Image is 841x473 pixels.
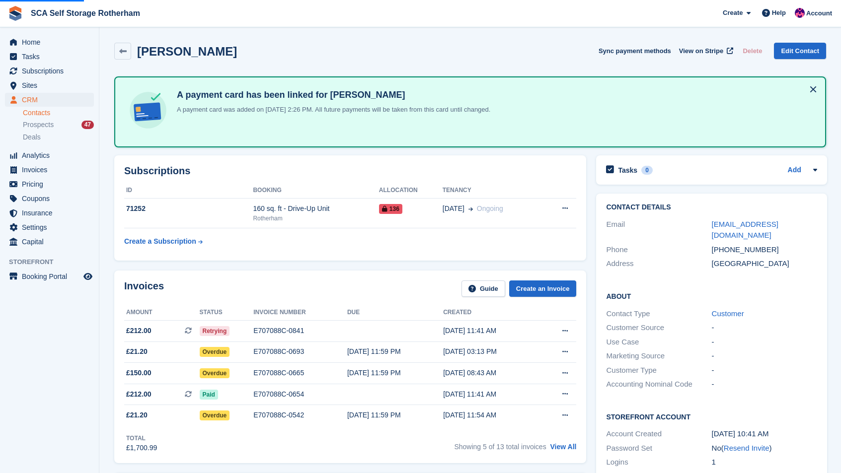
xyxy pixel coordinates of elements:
[126,346,148,357] span: £21.20
[712,337,817,348] div: -
[606,350,711,362] div: Marketing Source
[379,183,443,199] th: Allocation
[23,108,94,118] a: Contacts
[5,93,94,107] a: menu
[23,120,54,130] span: Prospects
[477,204,503,212] span: Ongoing
[9,257,99,267] span: Storefront
[253,326,347,336] div: E707088C-0841
[5,192,94,205] a: menu
[253,410,347,420] div: E707088C-0542
[454,443,546,451] span: Showing 5 of 13 total invoices
[606,379,711,390] div: Accounting Nominal Code
[200,368,230,378] span: Overdue
[379,204,402,214] span: 136
[173,105,490,115] p: A payment card was added on [DATE] 2:26 PM. All future payments will be taken from this card unti...
[712,220,778,240] a: [EMAIL_ADDRESS][DOMAIN_NAME]
[126,443,157,453] div: £1,700.99
[606,322,711,334] div: Customer Source
[712,428,817,440] div: [DATE] 10:41 AM
[22,206,81,220] span: Insurance
[200,326,230,336] span: Retrying
[5,78,94,92] a: menu
[8,6,23,21] img: stora-icon-8386f47178a22dfd0bd8f6a31ec36ba5ce8667c1dd55bd0f319d3a0aa187defe.svg
[712,443,817,454] div: No
[253,183,379,199] th: Booking
[253,203,379,214] div: 160 sq. ft - Drive-Up Unit
[606,203,817,211] h2: Contact Details
[606,291,817,301] h2: About
[81,121,94,129] div: 47
[772,8,786,18] span: Help
[788,165,801,176] a: Add
[806,8,832,18] span: Account
[200,305,254,321] th: Status
[606,219,711,241] div: Email
[173,89,490,101] h4: A payment card has been linked for [PERSON_NAME]
[22,35,81,49] span: Home
[712,258,817,270] div: [GEOGRAPHIC_DATA]
[443,368,539,378] div: [DATE] 08:43 AM
[443,410,539,420] div: [DATE] 11:54 AM
[200,347,230,357] span: Overdue
[712,309,744,318] a: Customer
[712,365,817,376] div: -
[22,270,81,283] span: Booking Portal
[5,235,94,249] a: menu
[606,258,711,270] div: Address
[443,389,539,400] div: [DATE] 11:41 AM
[126,410,148,420] span: £21.20
[5,220,94,234] a: menu
[253,389,347,400] div: E707088C-0654
[347,305,443,321] th: Due
[22,192,81,205] span: Coupons
[22,235,81,249] span: Capital
[461,280,505,297] a: Guide
[795,8,805,18] img: Sam Chapman
[618,166,637,175] h2: Tasks
[23,133,41,142] span: Deals
[5,163,94,177] a: menu
[347,368,443,378] div: [DATE] 11:59 PM
[509,280,577,297] a: Create an Invoice
[443,203,464,214] span: [DATE]
[126,389,152,400] span: £212.00
[22,148,81,162] span: Analytics
[5,206,94,220] a: menu
[200,390,218,400] span: Paid
[774,43,826,59] a: Edit Contact
[712,457,817,468] div: 1
[712,244,817,256] div: [PHONE_NUMBER]
[126,434,157,443] div: Total
[27,5,144,21] a: SCA Self Storage Rotherham
[5,35,94,49] a: menu
[124,183,253,199] th: ID
[606,365,711,376] div: Customer Type
[347,346,443,357] div: [DATE] 11:59 PM
[127,89,169,131] img: card-linked-ebf98d0992dc2aeb22e95c0e3c79077019eb2392cfd83c6a337811c24bc77127.svg
[724,444,769,452] a: Resend Invite
[253,214,379,223] div: Rotherham
[124,236,196,247] div: Create a Subscription
[723,8,743,18] span: Create
[124,232,203,251] a: Create a Subscription
[22,220,81,234] span: Settings
[641,166,653,175] div: 0
[22,177,81,191] span: Pricing
[5,177,94,191] a: menu
[137,45,237,58] h2: [PERSON_NAME]
[124,305,200,321] th: Amount
[606,428,711,440] div: Account Created
[5,64,94,78] a: menu
[679,46,723,56] span: View on Stripe
[721,444,772,452] span: ( )
[712,379,817,390] div: -
[347,410,443,420] div: [DATE] 11:59 PM
[606,244,711,256] div: Phone
[443,346,539,357] div: [DATE] 03:13 PM
[22,93,81,107] span: CRM
[22,163,81,177] span: Invoices
[82,270,94,282] a: Preview store
[443,183,542,199] th: Tenancy
[253,305,347,321] th: Invoice number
